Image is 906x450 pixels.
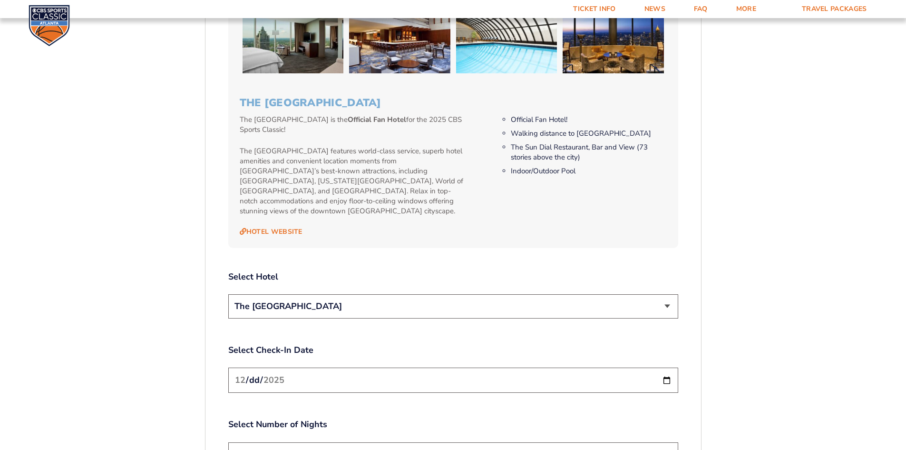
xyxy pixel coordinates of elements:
img: The Westin Peachtree Plaza Atlanta [349,2,450,73]
strong: Official Fan Hotel [348,115,406,124]
label: Select Check-In Date [228,344,678,356]
img: The Westin Peachtree Plaza Atlanta [456,2,557,73]
label: Select Number of Nights [228,419,678,430]
a: Hotel Website [240,228,302,236]
li: Official Fan Hotel! [511,115,666,125]
p: The [GEOGRAPHIC_DATA] features world-class service, superb hotel amenities and convenient locatio... [240,146,468,216]
img: The Westin Peachtree Plaza Atlanta [563,2,664,73]
p: The [GEOGRAPHIC_DATA] is the for the 2025 CBS Sports Classic! [240,115,468,135]
li: Indoor/Outdoor Pool [511,166,666,176]
h3: The [GEOGRAPHIC_DATA] [240,97,667,109]
li: Walking distance to [GEOGRAPHIC_DATA] [511,129,666,139]
li: The Sun Dial Restaurant, Bar and View (73 stories above the city) [511,142,666,162]
label: Select Hotel [228,271,678,283]
img: The Westin Peachtree Plaza Atlanta [243,2,344,73]
img: CBS Sports Classic [29,5,70,46]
